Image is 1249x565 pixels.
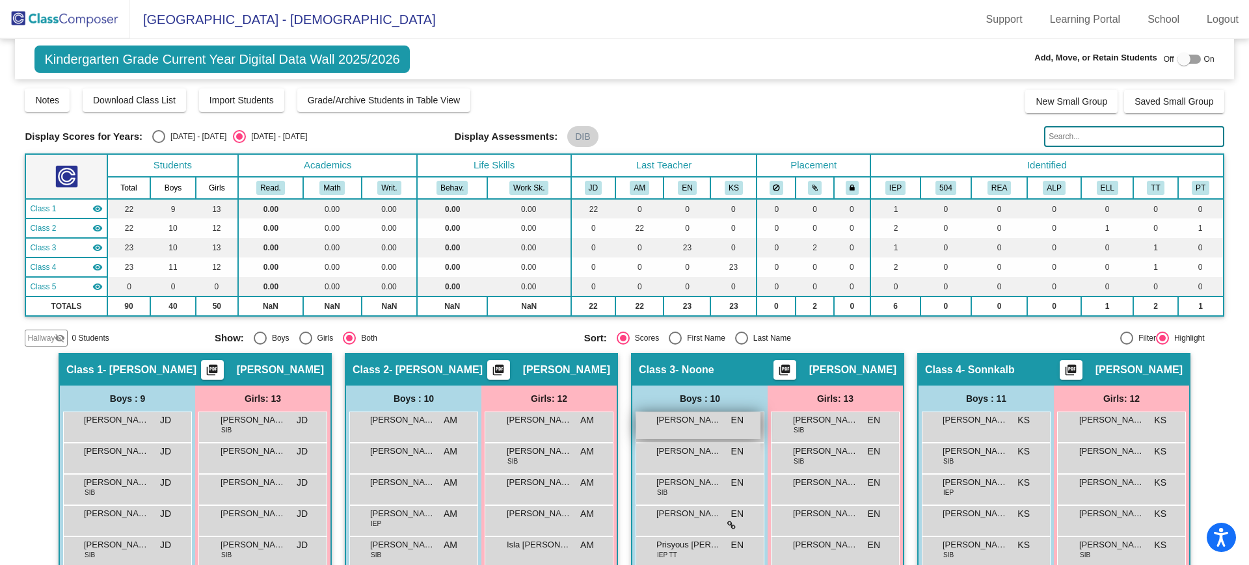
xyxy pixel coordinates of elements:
td: 0 [571,277,615,296]
th: Parent Time [1178,177,1224,199]
td: 0 [664,277,710,296]
mat-icon: picture_as_pdf [490,363,506,382]
span: EN [868,445,880,458]
td: 40 [150,296,195,316]
mat-radio-group: Select an option [152,130,307,143]
span: JD [297,476,308,490]
mat-radio-group: Select an option [215,332,574,345]
a: Support [976,9,1033,30]
button: Print Students Details [773,360,796,380]
td: 12 [196,257,239,277]
td: 2 [870,218,920,238]
td: 0 [920,257,971,277]
td: 0 [1178,238,1224,257]
span: Sort: [584,332,607,344]
td: 0 [1081,238,1133,257]
span: EN [731,414,744,427]
td: 0 [615,199,664,218]
td: 1 [1081,218,1133,238]
td: 0 [971,238,1027,257]
th: Keep away students [757,177,796,199]
td: 11 [150,257,195,277]
td: 0.00 [362,257,418,277]
td: 0 [757,296,796,316]
div: [DATE] - [DATE] [246,131,307,142]
td: 0.00 [238,257,302,277]
mat-icon: visibility [92,282,103,292]
td: 10 [150,238,195,257]
div: Girls: 13 [195,386,330,412]
button: Writ. [377,181,401,195]
td: 0 [615,238,664,257]
td: 0.00 [487,218,571,238]
td: 0 [1081,199,1133,218]
button: 504 [935,181,956,195]
td: 0 [834,199,870,218]
td: 0.00 [417,218,487,238]
td: 23 [710,257,757,277]
td: 0.00 [362,277,418,296]
span: SIB [794,425,804,435]
td: 0.00 [238,218,302,238]
button: Read. [256,181,285,195]
td: 0 [971,257,1027,277]
span: [PERSON_NAME] [1095,363,1183,376]
td: 23 [107,257,151,277]
button: Notes [25,88,70,112]
td: 0 [1027,296,1081,316]
td: 23 [107,238,151,257]
span: [PERSON_NAME] [943,414,1008,427]
th: Emily Noone [664,177,710,199]
td: 0 [757,277,796,296]
td: 0.00 [238,199,302,218]
td: 0 [757,218,796,238]
span: [PERSON_NAME] [1079,445,1144,458]
td: 0 [920,199,971,218]
td: Jessica DiCroce - DiCroce [25,199,107,218]
td: 0 [920,296,971,316]
div: [DATE] - [DATE] [165,131,226,142]
td: 1 [870,238,920,257]
td: 1 [1133,238,1177,257]
td: 0 [571,257,615,277]
td: 23 [664,296,710,316]
div: Boys : 11 [919,386,1054,412]
td: 22 [615,218,664,238]
div: Girls: 12 [1054,386,1189,412]
td: 0 [971,199,1027,218]
span: Import Students [209,95,274,105]
span: KS [1017,414,1030,427]
th: Life Skills [417,154,571,177]
td: 0 [834,296,870,316]
td: 1 [1178,296,1224,316]
td: 0 [971,218,1027,238]
button: Grade/Archive Students in Table View [297,88,471,112]
mat-icon: visibility [92,223,103,233]
td: 0.00 [417,277,487,296]
span: AM [444,445,457,458]
span: [PERSON_NAME] [237,363,324,376]
td: 0 [757,257,796,277]
td: 0 [1027,238,1081,257]
td: NaN [417,296,487,316]
span: Display Assessments: [455,131,558,142]
span: [PERSON_NAME] "Ash" [PERSON_NAME] [84,414,149,427]
span: SIB [794,456,804,466]
span: [PERSON_NAME] [656,414,721,427]
mat-icon: picture_as_pdf [204,363,220,382]
div: Scores [630,332,659,344]
td: 0 [615,257,664,277]
td: 0.00 [487,277,571,296]
input: Search... [1044,126,1224,147]
th: Keep with teacher [834,177,870,199]
button: IEP [885,181,906,195]
td: 0 [710,199,757,218]
span: Class 4 [30,261,56,273]
button: Math [319,181,344,195]
span: [PERSON_NAME] [84,476,149,489]
td: 0.00 [487,257,571,277]
td: 0.00 [487,199,571,218]
span: Display Scores for Years: [25,131,142,142]
td: 0 [710,277,757,296]
span: Saved Small Group [1135,96,1213,107]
